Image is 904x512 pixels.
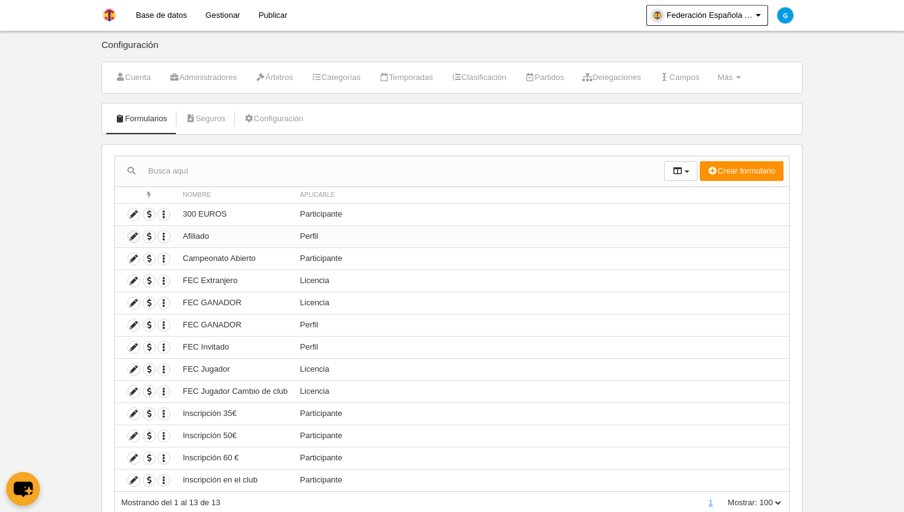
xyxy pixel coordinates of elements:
[715,497,757,508] label: Mostrar:
[176,469,294,491] td: Inscripción en el club
[294,314,789,336] td: Perfil
[777,7,793,23] img: c2l6ZT0zMHgzMCZmcz05JnRleHQ9RyZiZz0wMzliZTU%3D.png
[294,358,789,380] td: Licencia
[651,9,664,22] img: OaHIuTAKfEDa.30x30.jpg
[179,110,232,128] a: Seguros
[294,203,789,225] td: Participante
[115,162,664,180] input: Busca aquí
[294,425,789,447] td: Participante
[667,9,753,22] span: Federación Española de Croquet
[294,270,789,292] td: Licencia
[176,380,294,402] td: FEC Jugador Cambio de club
[176,247,294,270] td: Campeonato Abierto
[294,336,789,358] td: Perfil
[294,225,789,247] td: Perfil
[101,40,803,62] div: Configuración
[237,110,310,128] a: Configuración
[718,73,733,82] span: Más
[646,5,768,26] a: Federación Española de Croquet
[162,68,244,87] a: Administradores
[248,68,299,87] a: Árbitros
[652,68,706,87] a: Campos
[518,68,571,87] a: Partidos
[176,292,294,314] td: FEC GANADOR
[576,68,648,87] a: Delegaciones
[445,68,513,87] a: Clasificación
[176,447,294,469] td: Inscripción 60 €
[176,270,294,292] td: FEC Extranjero
[176,402,294,425] td: Inscripción 35€
[176,203,294,225] td: 300 EUROS
[6,472,40,506] button: chat-button
[711,68,748,87] a: Más
[294,292,789,314] td: Licencia
[294,469,789,491] td: Participante
[183,191,211,198] span: Nombre
[176,314,294,336] td: FEC GANADOR
[294,247,789,270] td: Participante
[108,68,157,87] a: Cuenta
[176,358,294,380] td: FEC Jugador
[176,336,294,358] td: FEC Invitado
[176,425,294,447] td: Inscripción 50€
[294,402,789,425] td: Participante
[102,7,117,22] img: Federación Española de Croquet
[176,225,294,247] td: Afiliado
[304,68,367,87] a: Categorías
[300,191,335,198] span: Aplicable
[700,161,783,181] button: Crear formulario
[294,380,789,402] td: Licencia
[121,498,220,507] span: Mostrando del 1 al 13 de 13
[294,447,789,469] td: Participante
[108,110,174,128] a: Formularios
[372,68,440,87] a: Temporadas
[706,498,715,507] a: 1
